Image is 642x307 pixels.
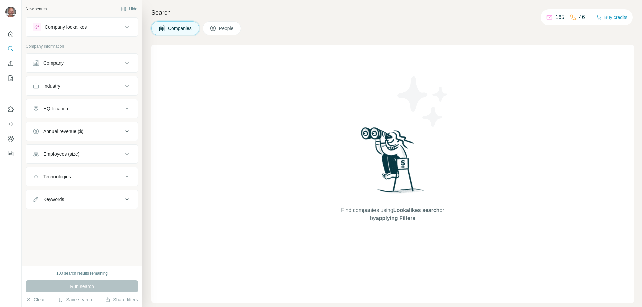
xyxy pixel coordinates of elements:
[26,123,138,139] button: Annual revenue ($)
[151,8,634,17] h4: Search
[5,103,16,115] button: Use Surfe on LinkedIn
[596,13,627,22] button: Buy credits
[168,25,192,32] span: Companies
[43,105,68,112] div: HQ location
[555,13,564,21] p: 165
[5,118,16,130] button: Use Surfe API
[26,6,47,12] div: New search
[26,169,138,185] button: Technologies
[43,128,83,135] div: Annual revenue ($)
[26,55,138,71] button: Company
[5,28,16,40] button: Quick start
[376,215,415,221] span: applying Filters
[219,25,234,32] span: People
[43,60,64,66] div: Company
[5,133,16,145] button: Dashboard
[26,19,138,35] button: Company lookalikes
[43,151,79,157] div: Employees (size)
[26,101,138,117] button: HQ location
[5,147,16,159] button: Feedback
[339,206,446,222] span: Find companies using or by
[105,296,138,303] button: Share filters
[579,13,585,21] p: 46
[26,43,138,49] p: Company information
[5,57,16,69] button: Enrich CSV
[56,270,108,276] div: 100 search results remaining
[5,72,16,84] button: My lists
[26,146,138,162] button: Employees (size)
[26,78,138,94] button: Industry
[393,71,453,132] img: Surfe Illustration - Stars
[393,207,440,213] span: Lookalikes search
[43,173,71,180] div: Technologies
[26,296,45,303] button: Clear
[26,191,138,207] button: Keywords
[43,196,64,203] div: Keywords
[358,125,428,200] img: Surfe Illustration - Woman searching with binoculars
[5,7,16,17] img: Avatar
[58,296,92,303] button: Save search
[43,83,60,89] div: Industry
[45,24,87,30] div: Company lookalikes
[5,43,16,55] button: Search
[116,4,142,14] button: Hide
